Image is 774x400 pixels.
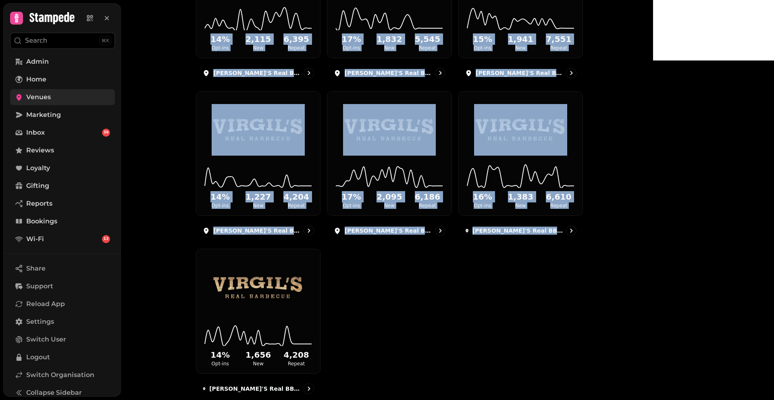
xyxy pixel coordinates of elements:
[25,36,47,46] p: Search
[10,296,115,312] button: Reload App
[436,227,444,235] svg: go to
[26,146,54,155] span: Reviews
[26,281,53,291] span: Support
[203,360,237,367] p: Opt-ins
[26,75,46,84] span: Home
[26,264,46,273] span: Share
[10,160,115,176] a: Loyalty
[410,33,445,45] h2: 5,545
[10,196,115,212] a: Reports
[279,45,314,51] p: Repeat
[436,69,444,77] svg: go to
[203,45,237,51] p: Opt-ins
[279,191,314,202] h2: 4,204
[465,33,500,45] h2: 15 %
[209,385,300,393] p: [PERSON_NAME]'s Real BBQ - [US_STATE][GEOGRAPHIC_DATA]
[474,104,567,156] img: Virgi's Real BBQ - Las Vegas
[10,314,115,330] a: Settings
[196,91,320,242] a: Virgi's Real BBQ 14%Opt-ins1,227New4,204Repeat[PERSON_NAME]'s Real BBQ
[305,385,313,393] svg: go to
[104,236,109,242] span: 13
[279,33,314,45] h2: 6,395
[10,213,115,229] a: Bookings
[213,227,300,235] p: [PERSON_NAME]'s Real BBQ
[334,45,368,51] p: Opt-ins
[10,331,115,348] button: Switch User
[541,191,576,202] h2: 6,610
[345,227,432,235] p: [PERSON_NAME]'s Real BBQ
[10,231,115,247] a: Wi-Fi13
[26,199,52,208] span: Reports
[99,36,111,45] div: ⌘K
[196,249,320,400] a: Virgi's Real BBQ - NEW YORK CITY 14%Opt-ins1,656New4,208Repeat[PERSON_NAME]'s Real BBQ - [US_STAT...
[203,202,237,209] p: Opt-ins
[26,128,45,137] span: Inbox
[26,181,49,191] span: Gifting
[541,202,576,209] p: Repeat
[541,33,576,45] h2: 7,551
[334,202,368,209] p: Opt-ins
[212,104,304,156] img: Virgi's Real BBQ
[26,163,50,173] span: Loyalty
[26,335,66,344] span: Switch User
[279,349,314,360] h2: 4,208
[241,349,275,360] h2: 1,656
[26,110,61,120] span: Marketing
[465,45,500,51] p: Opt-ins
[10,54,115,70] a: Admin
[541,45,576,51] p: Repeat
[10,71,115,87] a: Home
[241,202,275,209] p: New
[26,317,54,327] span: Settings
[334,191,368,202] h2: 17 %
[372,33,407,45] h2: 1,832
[279,360,314,367] p: Repeat
[345,69,432,77] p: [PERSON_NAME]'s Real BBQ
[10,142,115,158] a: Reviews
[372,202,407,209] p: New
[305,69,313,77] svg: go to
[241,33,275,45] h2: 2,115
[372,45,407,51] p: New
[26,370,94,380] span: Switch Organisation
[213,69,300,77] p: [PERSON_NAME]'s Real BBQ
[10,107,115,123] a: Marketing
[503,33,538,45] h2: 1,941
[503,202,538,209] p: New
[104,130,109,135] span: 39
[343,104,436,156] img: Virgi's Real BBQ
[10,89,115,105] a: Venues
[241,191,275,202] h2: 1,227
[26,217,57,226] span: Bookings
[26,352,50,362] span: Logout
[10,33,115,49] button: Search⌘K
[10,125,115,141] a: Inbox39
[212,262,304,314] img: Virgi's Real BBQ - NEW YORK CITY
[26,234,44,244] span: Wi-Fi
[567,227,575,235] svg: go to
[10,260,115,277] button: Share
[203,191,237,202] h2: 14 %
[567,69,575,77] svg: go to
[410,202,445,209] p: Repeat
[26,299,65,309] span: Reload App
[241,360,275,367] p: New
[503,45,538,51] p: New
[26,57,49,67] span: Admin
[279,202,314,209] p: Repeat
[10,178,115,194] a: Gifting
[503,191,538,202] h2: 1,383
[26,388,82,398] span: Collapse Sidebar
[410,45,445,51] p: Repeat
[327,91,451,242] a: Virgi's Real BBQ 17%Opt-ins2,095New6,186Repeat[PERSON_NAME]'s Real BBQ
[465,191,500,202] h2: 16 %
[334,33,368,45] h2: 17 %
[410,191,445,202] h2: 6,186
[476,69,563,77] p: [PERSON_NAME]'s Real BBQ
[458,91,583,242] a: Virgi's Real BBQ - Las Vegas 16%Opt-ins1,383New6,610Repeat[PERSON_NAME]'s Real BBQ - [GEOGRAPHIC_...
[10,278,115,294] button: Support
[472,227,563,235] p: [PERSON_NAME]'s Real BBQ - [GEOGRAPHIC_DATA]
[241,45,275,51] p: New
[26,92,51,102] span: Venues
[203,33,237,45] h2: 14 %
